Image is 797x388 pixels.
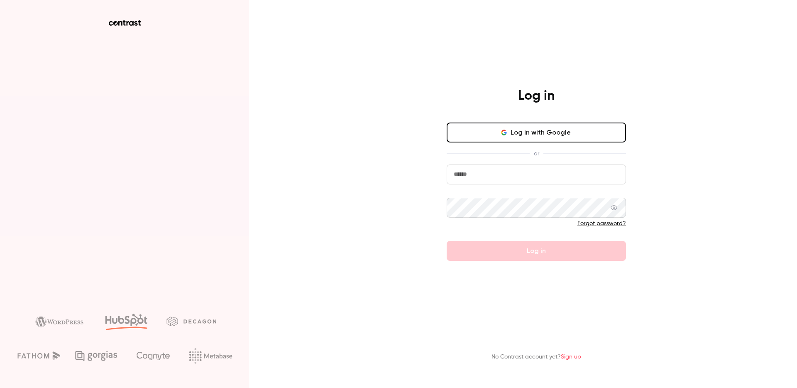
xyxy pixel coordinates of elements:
[561,354,581,360] a: Sign up
[491,353,581,361] p: No Contrast account yet?
[530,149,543,158] span: or
[166,317,216,326] img: decagon
[577,221,626,226] a: Forgot password?
[447,123,626,142] button: Log in with Google
[518,88,555,104] h4: Log in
